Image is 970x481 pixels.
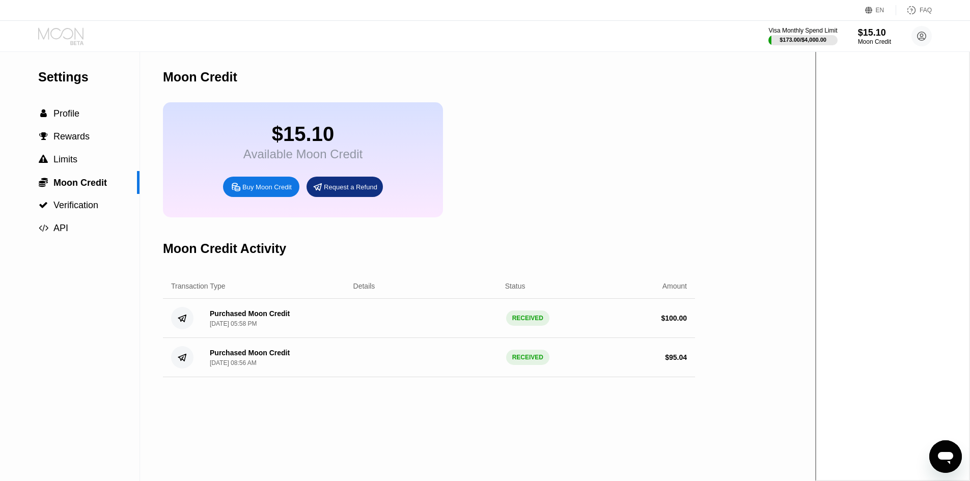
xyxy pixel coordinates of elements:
[929,440,962,473] iframe: Button to launch messaging window
[53,154,77,164] span: Limits
[506,350,549,365] div: RECEIVED
[38,132,48,141] div: 
[307,177,383,197] div: Request a Refund
[53,131,90,142] span: Rewards
[39,155,48,164] span: 
[896,5,932,15] div: FAQ
[39,177,48,187] span: 
[163,70,237,84] div: Moon Credit
[53,108,79,119] span: Profile
[243,147,363,161] div: Available Moon Credit
[243,123,363,146] div: $15.10
[353,282,375,290] div: Details
[38,201,48,210] div: 
[39,223,48,233] span: 
[858,27,891,45] div: $15.10Moon Credit
[210,309,290,318] div: Purchased Moon Credit
[40,109,47,118] span: 
[38,109,48,118] div: 
[768,27,837,45] div: Visa Monthly Spend Limit$173.00/$4,000.00
[920,7,932,14] div: FAQ
[38,155,48,164] div: 
[38,223,48,233] div: 
[39,132,48,141] span: 
[662,282,687,290] div: Amount
[210,359,257,366] div: [DATE] 08:56 AM
[876,7,884,14] div: EN
[506,310,549,326] div: RECEIVED
[505,282,525,290] div: Status
[210,349,290,357] div: Purchased Moon Credit
[661,314,687,322] div: $ 100.00
[242,183,292,191] div: Buy Moon Credit
[780,37,826,43] div: $173.00 / $4,000.00
[171,282,226,290] div: Transaction Type
[38,70,140,84] div: Settings
[223,177,299,197] div: Buy Moon Credit
[53,223,68,233] span: API
[768,27,837,34] div: Visa Monthly Spend Limit
[38,177,48,187] div: 
[865,5,896,15] div: EN
[53,178,107,188] span: Moon Credit
[53,200,98,210] span: Verification
[163,241,286,256] div: Moon Credit Activity
[858,38,891,45] div: Moon Credit
[858,27,891,38] div: $15.10
[665,353,687,361] div: $ 95.04
[210,320,257,327] div: [DATE] 05:58 PM
[39,201,48,210] span: 
[324,183,377,191] div: Request a Refund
